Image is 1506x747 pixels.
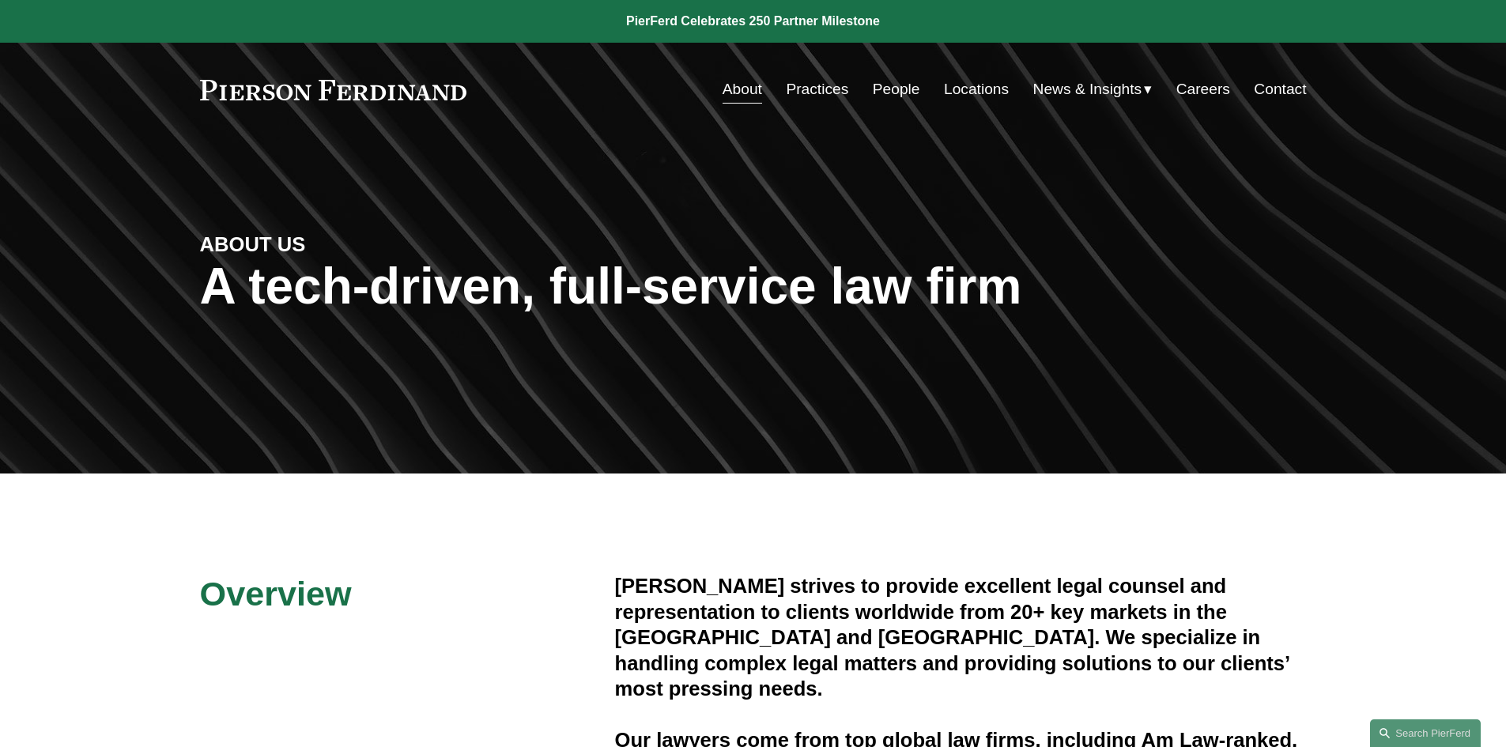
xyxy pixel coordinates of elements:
[786,74,848,104] a: Practices
[200,258,1307,315] h1: A tech-driven, full-service law firm
[723,74,762,104] a: About
[873,74,920,104] a: People
[200,233,306,255] strong: ABOUT US
[1033,74,1153,104] a: folder dropdown
[615,573,1307,701] h4: [PERSON_NAME] strives to provide excellent legal counsel and representation to clients worldwide ...
[1033,76,1142,104] span: News & Insights
[1370,719,1481,747] a: Search this site
[944,74,1009,104] a: Locations
[1176,74,1230,104] a: Careers
[200,575,352,613] span: Overview
[1254,74,1306,104] a: Contact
